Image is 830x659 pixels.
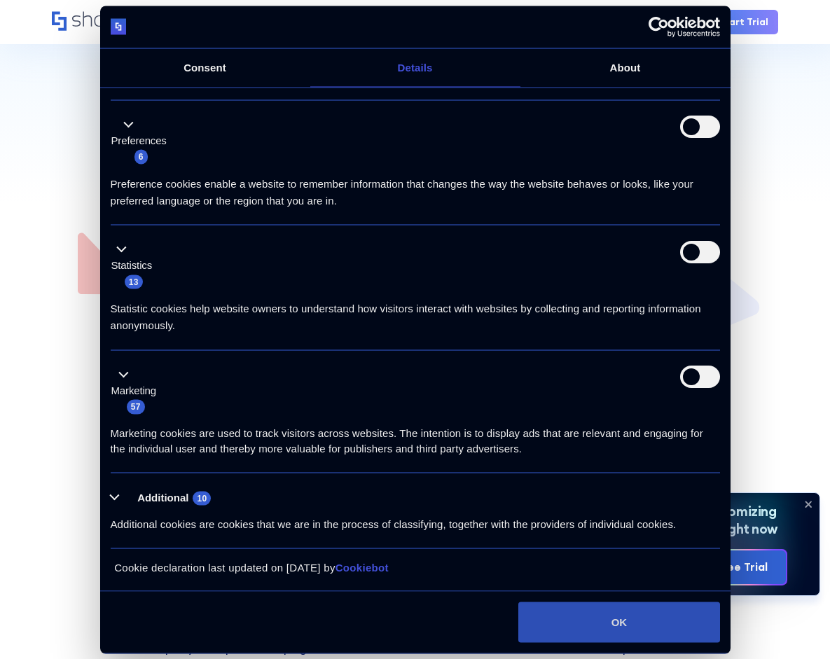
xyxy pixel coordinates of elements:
button: Statistics (13) [111,241,161,290]
a: About [520,48,731,87]
span: 13 [125,275,143,289]
button: Additional (10) [111,489,220,506]
span: 57 [127,400,145,414]
div: Cookie declaration last updated on [DATE] by [104,560,726,587]
a: Cookiebot [336,562,389,574]
iframe: Chat Widget [760,592,830,659]
div: Statistic cookies help website owners to understand how visitors interact with websites by collec... [111,290,720,334]
button: Preferences (6) [111,116,175,165]
span: 6 [134,150,148,164]
a: Home [52,11,166,32]
label: Preferences [111,132,167,148]
a: Consent [100,48,310,87]
span: 10 [193,491,211,505]
a: Usercentrics Cookiebot - opens in a new window [597,16,720,37]
div: Preference cookies enable a website to remember information that changes the way the website beha... [111,165,720,209]
span: Additional cookies are cookies that we are in the process of classifying, together with the provi... [111,518,677,530]
button: OK [518,602,719,642]
img: logo [111,19,127,35]
label: Marketing [111,382,157,398]
button: Marketing (57) [111,366,165,415]
a: Details [310,48,520,87]
span: Marketing cookies are used to track visitors across websites. The intention is to display ads tha... [111,426,703,455]
a: Start Trial [708,10,778,34]
label: Statistics [111,258,153,274]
